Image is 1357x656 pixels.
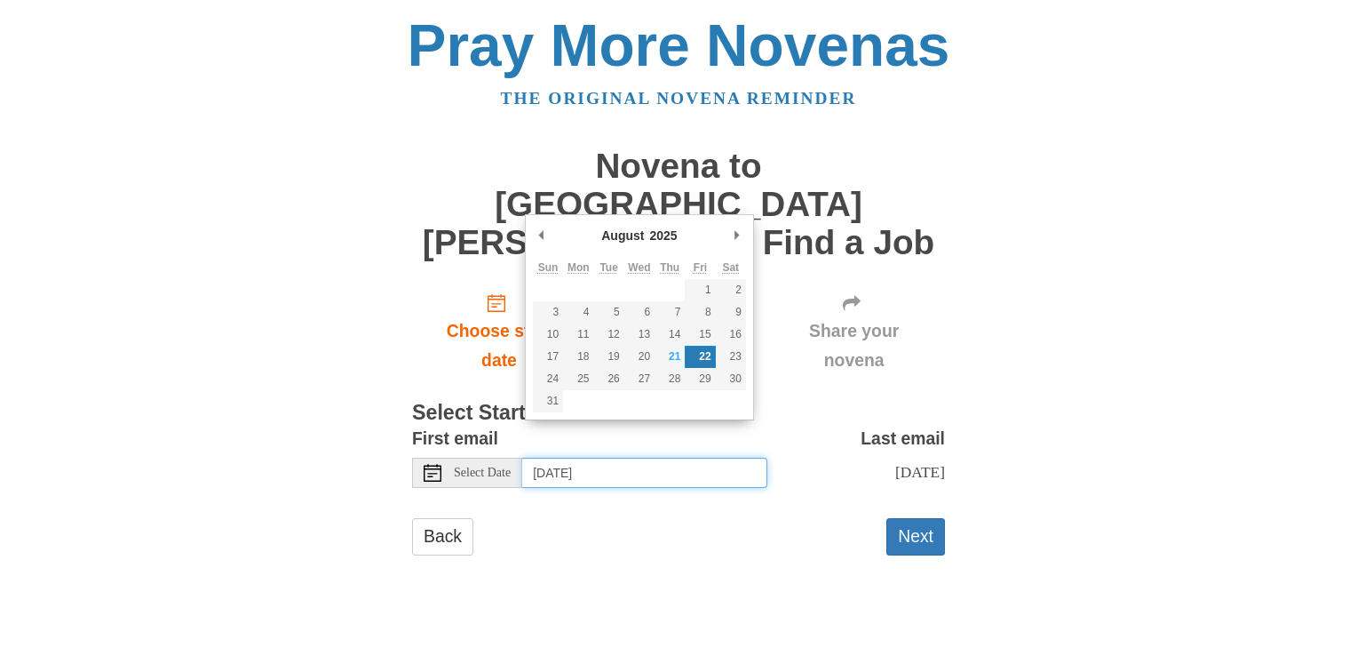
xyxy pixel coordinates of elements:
button: 12 [594,324,624,346]
h3: Select Start Date [412,402,945,425]
button: 6 [624,301,655,324]
a: Back [412,518,473,555]
button: 9 [716,301,746,324]
button: 19 [594,346,624,368]
button: 10 [533,324,563,346]
button: 24 [533,368,563,390]
button: 29 [685,368,715,390]
button: Next [886,518,945,555]
abbr: Wednesday [628,261,650,274]
button: 30 [716,368,746,390]
button: 1 [685,279,715,301]
button: 28 [655,368,685,390]
div: August [599,222,647,249]
a: The original novena reminder [501,89,857,108]
button: 7 [655,301,685,324]
button: 3 [533,301,563,324]
button: 2 [716,279,746,301]
span: [DATE] [895,463,945,481]
abbr: Tuesday [599,261,617,274]
abbr: Friday [694,261,707,274]
button: 16 [716,324,746,346]
abbr: Sunday [538,261,559,274]
button: 17 [533,346,563,368]
button: 8 [685,301,715,324]
a: Pray More Novenas [408,12,950,78]
button: 25 [563,368,593,390]
button: Previous Month [533,222,551,249]
button: Next Month [728,222,746,249]
button: 11 [563,324,593,346]
button: 21 [655,346,685,368]
button: 5 [594,301,624,324]
button: 20 [624,346,655,368]
input: Use the arrow keys to pick a date [522,458,767,488]
abbr: Monday [567,261,590,274]
span: Select Date [454,467,511,479]
button: 27 [624,368,655,390]
button: 18 [563,346,593,368]
abbr: Saturday [722,261,739,274]
button: 15 [685,324,715,346]
button: 14 [655,324,685,346]
button: 23 [716,346,746,368]
button: 31 [533,390,563,412]
div: 2025 [647,222,679,249]
span: Share your novena [781,316,927,375]
button: 26 [594,368,624,390]
span: Choose start date [430,316,568,375]
button: 4 [563,301,593,324]
label: Last email [861,424,945,453]
abbr: Thursday [660,261,679,274]
h1: Novena to [GEOGRAPHIC_DATA][PERSON_NAME] to Find a Job [412,148,945,261]
label: First email [412,424,498,453]
button: 22 [685,346,715,368]
a: Choose start date [412,279,586,385]
button: 13 [624,324,655,346]
div: Click "Next" to confirm your start date first. [763,279,945,385]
